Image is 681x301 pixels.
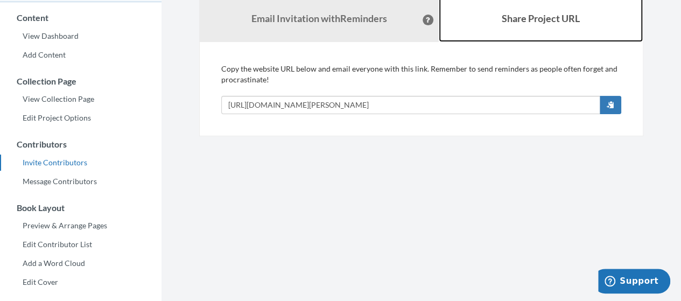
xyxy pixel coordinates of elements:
[1,13,162,23] h3: Content
[221,64,621,114] div: Copy the website URL below and email everyone with this link. Remember to send reminders as peopl...
[598,269,670,296] iframe: Opens a widget where you can chat to one of our agents
[502,12,580,24] b: Share Project URL
[1,139,162,149] h3: Contributors
[1,203,162,213] h3: Book Layout
[1,76,162,86] h3: Collection Page
[251,12,387,24] strong: Email Invitation with Reminders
